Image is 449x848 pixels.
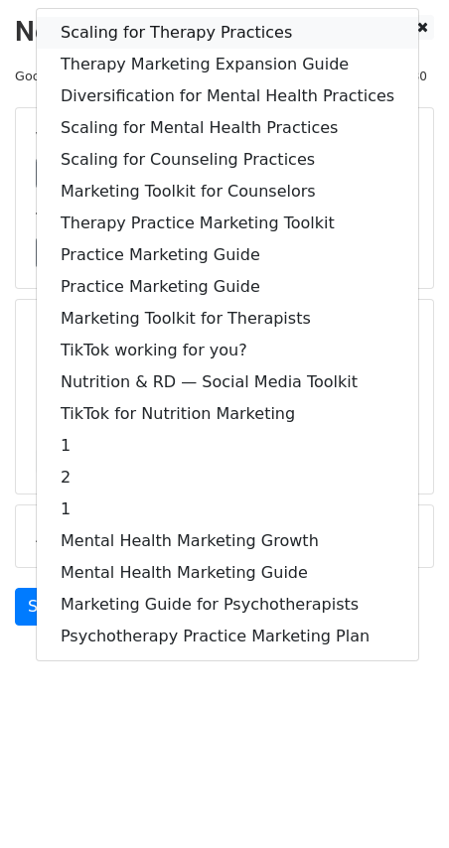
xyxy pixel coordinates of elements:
a: Marketing Toolkit for Therapists [37,303,418,335]
a: 1 [37,494,418,525]
a: Send [15,588,80,626]
iframe: Chat Widget [350,753,449,848]
a: Marketing Toolkit for Counselors [37,176,418,208]
a: Scaling for Counseling Practices [37,144,418,176]
a: Practice Marketing Guide [37,239,418,271]
a: TikTok working for you? [37,335,418,366]
a: Nutrition & RD — Social Media Toolkit [37,366,418,398]
a: Marketing Guide for Psychotherapists [37,589,418,621]
a: TikTok for Nutrition Marketing [37,398,418,430]
h2: New Campaign [15,15,434,49]
a: 2 [37,462,418,494]
a: 1 [37,430,418,462]
a: Psychotherapy Practice Marketing Plan [37,621,418,652]
a: Therapy Marketing Expansion Guide [37,49,418,80]
a: Therapy Practice Marketing Toolkit [37,208,418,239]
a: Mental Health Marketing Growth [37,525,418,557]
a: Scaling for Mental Health Practices [37,112,418,144]
a: Mental Health Marketing Guide [37,557,418,589]
small: Google Sheet: [15,69,288,83]
a: Diversification for Mental Health Practices [37,80,418,112]
a: Scaling for Therapy Practices [37,17,418,49]
a: Practice Marketing Guide [37,271,418,303]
